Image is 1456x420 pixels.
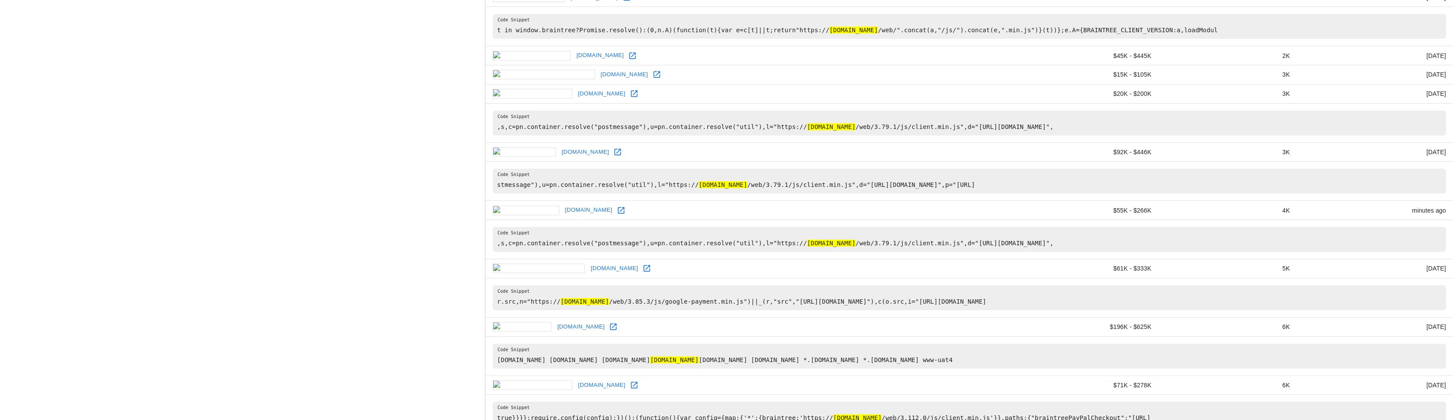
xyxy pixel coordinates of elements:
a: Open eluniversal.com.mx in new window [650,68,663,81]
td: 4K [1158,201,1297,220]
a: Open thehindu.com in new window [628,87,641,100]
td: $20K - $200K [1012,84,1159,103]
a: [DOMAIN_NAME] [599,68,650,81]
img: panini.com.br icon [493,380,572,390]
td: [DATE] [1297,376,1453,395]
td: $61K - $333K [1012,259,1159,278]
hl: [DOMAIN_NAME] [829,27,878,34]
pre: r.src,n="https:// /web/3.85.3/js/google-payment.min.js")||_(r,"src","[URL][DOMAIN_NAME]"),c(o.src... [493,285,1446,310]
td: $45K - $445K [1012,46,1159,65]
a: Open politico.eu in new window [615,204,628,217]
pre: ,s,c=pn.container.resolve("postmessage"),u=pn.container.resolve("util"),l="https:// /web/3.79.1/j... [493,111,1446,135]
td: [DATE] [1297,259,1453,278]
td: 3K [1158,65,1297,85]
a: Open grubhub.com in new window [626,49,639,62]
td: $55K - $266K [1012,201,1159,220]
td: 3K [1158,84,1297,103]
a: Open wwd.com in new window [611,146,624,159]
td: $196K - $625K [1012,317,1159,336]
a: Open panini.com.br in new window [628,379,641,392]
img: cvs.com icon [493,322,551,332]
td: 6K [1158,376,1297,395]
a: [DOMAIN_NAME] [588,262,640,275]
hl: [DOMAIN_NAME] [807,123,856,130]
img: politico.eu icon [493,206,559,215]
td: $71K - $278K [1012,376,1159,395]
td: [DATE] [1297,317,1453,336]
pre: [DOMAIN_NAME] [DOMAIN_NAME] [DOMAIN_NAME] [DOMAIN_NAME] [DOMAIN_NAME] *.[DOMAIN_NAME] *.[DOMAIN_N... [493,344,1446,369]
td: 3K [1158,142,1297,162]
td: minutes ago [1297,201,1453,220]
td: [DATE] [1297,46,1453,65]
a: Open sciencenews.org in new window [640,262,653,275]
a: Open cvs.com in new window [607,320,620,333]
pre: ,s,c=pn.container.resolve("postmessage"),u=pn.container.resolve("util"),l="https:// /web/3.79.1/j... [493,227,1446,252]
img: thehindu.com icon [493,89,572,98]
a: [DOMAIN_NAME] [576,87,628,101]
td: [DATE] [1297,84,1453,103]
a: [DOMAIN_NAME] [574,49,626,62]
img: eluniversal.com.mx icon [493,70,595,79]
iframe: Drift Widget Chat Controller [1412,358,1446,391]
td: 5K [1158,259,1297,278]
img: grubhub.com icon [493,51,571,61]
hl: [DOMAIN_NAME] [807,240,856,247]
img: wwd.com icon [493,147,556,157]
a: [DOMAIN_NAME] [559,146,611,159]
pre: stmessage"),u=pn.container.resolve("util"),l="https:// /web/3.79.1/js/client.min.js",d="[URL][DOM... [493,169,1446,193]
td: $15K - $105K [1012,65,1159,85]
td: [DATE] [1297,142,1453,162]
hl: [DOMAIN_NAME] [561,298,609,305]
a: [DOMAIN_NAME] [555,320,607,334]
pre: t in window.braintree?Promise.resolve():(0,n.A)(function(t){var e=c[t]||t;return"https:// /web/".... [493,14,1446,39]
img: sciencenews.org icon [493,264,585,273]
td: 2K [1158,46,1297,65]
a: [DOMAIN_NAME] [576,379,628,392]
a: [DOMAIN_NAME] [563,203,615,217]
hl: [DOMAIN_NAME] [650,356,699,363]
td: 6K [1158,317,1297,336]
hl: [DOMAIN_NAME] [699,181,747,188]
td: [DATE] [1297,65,1453,85]
td: $92K - $446K [1012,142,1159,162]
